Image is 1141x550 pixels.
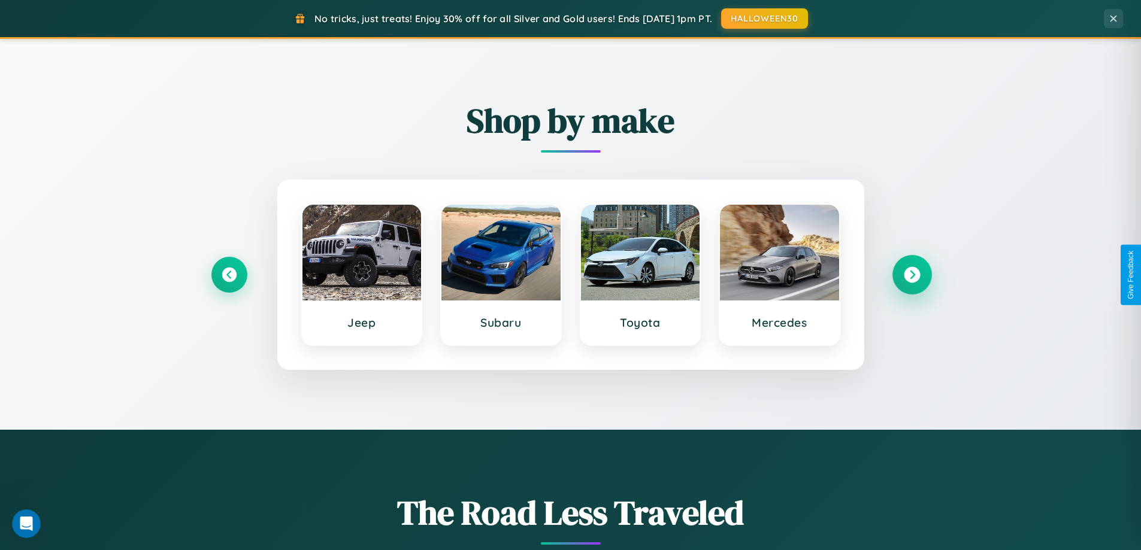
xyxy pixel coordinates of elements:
[211,98,930,144] h2: Shop by make
[12,509,41,538] iframe: Intercom live chat
[453,315,549,330] h3: Subaru
[314,315,410,330] h3: Jeep
[211,490,930,536] h1: The Road Less Traveled
[721,8,808,29] button: HALLOWEEN30
[593,315,688,330] h3: Toyota
[314,13,712,25] span: No tricks, just treats! Enjoy 30% off for all Silver and Gold users! Ends [DATE] 1pm PT.
[1127,251,1135,299] div: Give Feedback
[732,315,827,330] h3: Mercedes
